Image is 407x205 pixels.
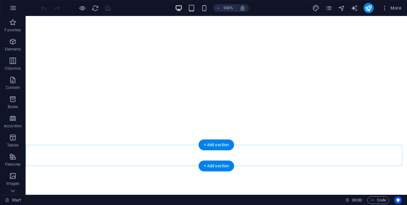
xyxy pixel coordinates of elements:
[78,4,86,12] button: Click here to leave preview mode and continue editing
[5,66,21,71] p: Columns
[356,198,357,202] span: :
[91,4,99,12] button: reload
[4,123,22,129] p: Accordion
[367,196,389,204] button: Code
[6,181,20,186] p: Images
[351,4,358,12] button: text_generator
[92,4,99,12] i: Reload page
[8,104,18,109] p: Boxes
[7,143,19,148] p: Tables
[381,5,402,11] span: More
[352,196,362,204] span: 00 00
[363,3,374,13] button: publish
[338,4,345,12] i: Navigator
[240,5,245,11] i: On resize automatically adjust zoom level to fit chosen device.
[338,4,346,12] button: navigator
[4,28,21,33] p: Favorites
[312,4,320,12] button: design
[223,4,233,12] h6: 100%
[5,162,20,167] p: Features
[199,161,234,171] div: + Add section
[312,4,320,12] i: Design (Ctrl+Alt+Y)
[5,47,21,52] p: Elements
[365,4,372,12] i: Publish
[351,4,358,12] i: AI Writer
[325,4,332,12] i: Pages (Ctrl+Alt+S)
[199,139,234,150] div: + Add section
[394,196,402,204] button: Usercentrics
[5,196,21,204] a: Click to cancel selection. Double-click to open Pages
[6,85,20,90] p: Content
[379,3,404,13] button: More
[345,196,362,204] h6: Session time
[325,4,333,12] button: pages
[370,196,386,204] span: Code
[213,4,236,12] button: 100%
